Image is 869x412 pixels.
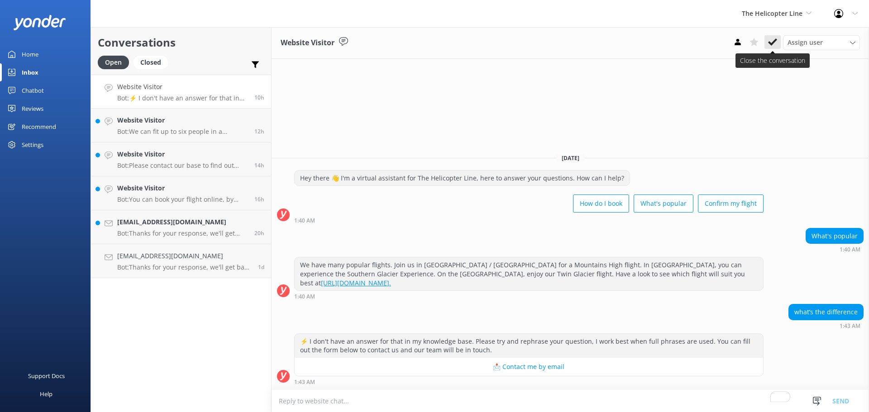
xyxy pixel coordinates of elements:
[22,118,56,136] div: Recommend
[117,149,248,159] h4: Website Visitor
[254,195,264,203] span: 07:25pm 17-Aug-2025 (UTC +12:00) Pacific/Auckland
[22,99,43,118] div: Reviews
[742,9,802,18] span: The Helicopter Line
[295,334,763,358] div: ⚡ I don't have an answer for that in my knowledge base. Please try and rephrase your question, I ...
[117,183,248,193] h4: Website Visitor
[91,210,271,244] a: [EMAIL_ADDRESS][DOMAIN_NAME]Bot:Thanks for your response, we'll get back to you as soon as we can...
[840,247,860,252] strong: 1:40 AM
[22,136,43,154] div: Settings
[134,57,172,67] a: Closed
[22,45,38,63] div: Home
[294,294,315,299] strong: 1:40 AM
[294,379,315,385] strong: 1:43 AM
[634,194,693,213] button: What's popular
[789,304,863,320] div: what’s the difference
[98,57,134,67] a: Open
[254,94,264,101] span: 01:43am 18-Aug-2025 (UTC +12:00) Pacific/Auckland
[840,323,860,329] strong: 1:43 AM
[117,161,248,170] p: Bot: Please contact our base to find out more about any special offers and pricing, or check out ...
[556,154,585,162] span: [DATE]
[783,35,860,50] div: Assign User
[294,293,764,299] div: 01:40am 18-Aug-2025 (UTC +12:00) Pacific/Auckland
[98,34,264,51] h2: Conversations
[22,63,38,81] div: Inbox
[295,358,763,376] button: 📩 Contact me by email
[117,229,248,237] p: Bot: Thanks for your response, we'll get back to you as soon as we can during opening hours.
[117,82,248,92] h4: Website Visitor
[91,176,271,210] a: Website VisitorBot:You can book your flight online, by phone, or via email. View availability and...
[254,128,264,135] span: 12:03am 18-Aug-2025 (UTC +12:00) Pacific/Auckland
[40,385,53,403] div: Help
[117,115,248,125] h4: Website Visitor
[117,217,248,227] h4: [EMAIL_ADDRESS][DOMAIN_NAME]
[698,194,764,213] button: Confirm my flight
[294,218,315,223] strong: 1:40 AM
[117,94,248,102] p: Bot: ⚡ I don't have an answer for that in my knowledge base. Please try and rephrase your questio...
[573,194,629,213] button: How do I book
[91,244,271,278] a: [EMAIL_ADDRESS][DOMAIN_NAME]Bot:Thanks for your response, we'll get back to you as soon as we can...
[788,322,864,329] div: 01:43am 18-Aug-2025 (UTC +12:00) Pacific/Auckland
[294,379,764,385] div: 01:43am 18-Aug-2025 (UTC +12:00) Pacific/Auckland
[806,228,863,244] div: What's popular
[272,390,869,412] textarea: To enrich screen reader interactions, please activate Accessibility in Grammarly extension settings
[806,246,864,252] div: 01:40am 18-Aug-2025 (UTC +12:00) Pacific/Auckland
[91,109,271,142] a: Website VisitorBot:We can fit up to six people in a helicopter, depending on weights. If your gro...
[295,257,763,290] div: We have many popular flights. Join us in [GEOGRAPHIC_DATA] / [GEOGRAPHIC_DATA] for a Mountains Hi...
[22,81,44,99] div: Chatbot
[788,38,823,47] span: Assign user
[321,279,391,287] a: [URL][DOMAIN_NAME].
[281,37,334,49] h3: Website Visitor
[254,161,264,169] span: 10:06pm 17-Aug-2025 (UTC +12:00) Pacific/Auckland
[117,263,251,271] p: Bot: Thanks for your response, we'll get back to you as soon as we can during opening hours.
[98,56,129,69] div: Open
[254,229,264,237] span: 03:58pm 17-Aug-2025 (UTC +12:00) Pacific/Auckland
[294,217,764,223] div: 01:40am 18-Aug-2025 (UTC +12:00) Pacific/Auckland
[295,170,630,186] div: Hey there 👋 I'm a virtual assistant for The Helicopter Line, here to answer your questions. How c...
[91,75,271,109] a: Website VisitorBot:⚡ I don't have an answer for that in my knowledge base. Please try and rephras...
[28,367,65,385] div: Support Docs
[14,15,66,30] img: yonder-white-logo.png
[134,56,168,69] div: Closed
[91,142,271,176] a: Website VisitorBot:Please contact our base to find out more about any special offers and pricing,...
[117,251,251,261] h4: [EMAIL_ADDRESS][DOMAIN_NAME]
[117,195,248,204] p: Bot: You can book your flight online, by phone, or via email. View availability and explore all e...
[258,263,264,271] span: 02:31pm 16-Aug-2025 (UTC +12:00) Pacific/Auckland
[117,128,248,136] p: Bot: We can fit up to six people in a helicopter, depending on weights. If your group is larger t...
